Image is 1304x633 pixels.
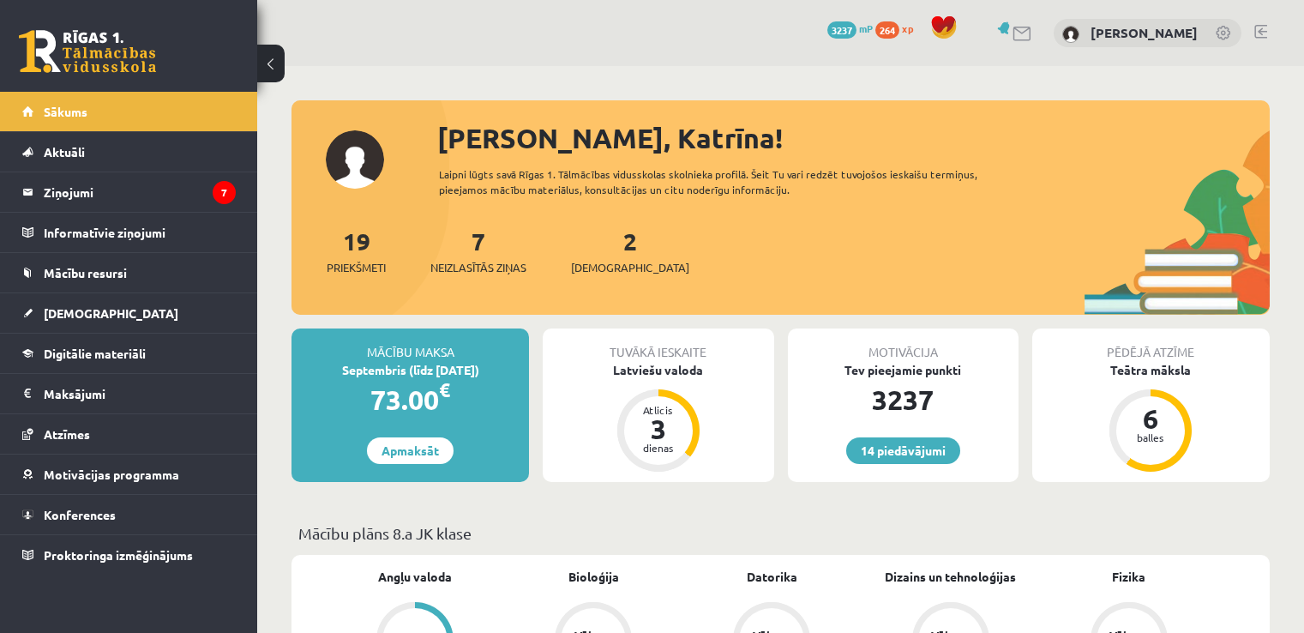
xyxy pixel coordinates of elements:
[902,21,913,35] span: xp
[327,259,386,276] span: Priekšmeti
[44,507,116,522] span: Konferences
[543,329,773,361] div: Tuvākā ieskaite
[22,213,236,252] a: Informatīvie ziņojumi
[788,361,1019,379] div: Tev pieejamie punkti
[875,21,922,35] a: 264 xp
[44,305,178,321] span: [DEMOGRAPHIC_DATA]
[875,21,899,39] span: 264
[22,535,236,575] a: Proktoringa izmēģinājums
[788,329,1019,361] div: Motivācija
[22,293,236,333] a: [DEMOGRAPHIC_DATA]
[22,374,236,413] a: Maksājumi
[633,443,684,453] div: dienas
[747,568,797,586] a: Datorika
[291,329,529,361] div: Mācību maksa
[44,547,193,563] span: Proktoringa izmēģinājums
[44,172,236,212] legend: Ziņojumi
[859,21,873,35] span: mP
[44,467,179,482] span: Motivācijas programma
[846,437,960,464] a: 14 piedāvājumi
[44,144,85,160] span: Aktuāli
[327,226,386,276] a: 19Priekšmeti
[44,213,236,252] legend: Informatīvie ziņojumi
[885,568,1016,586] a: Dizains un tehnoloģijas
[44,104,87,119] span: Sākums
[439,166,1026,197] div: Laipni lūgts savā Rīgas 1. Tālmācības vidusskolas skolnieka profilā. Šeit Tu vari redzēt tuvojošo...
[291,379,529,420] div: 73.00
[430,259,526,276] span: Neizlasītās ziņas
[1032,361,1270,379] div: Teātra māksla
[633,405,684,415] div: Atlicis
[298,521,1263,545] p: Mācību plāns 8.a JK klase
[22,92,236,131] a: Sākums
[827,21,856,39] span: 3237
[1091,24,1198,41] a: [PERSON_NAME]
[44,426,90,442] span: Atzīmes
[827,21,873,35] a: 3237 mP
[568,568,619,586] a: Bioloģija
[291,361,529,379] div: Septembris (līdz [DATE])
[22,253,236,292] a: Mācību resursi
[22,495,236,534] a: Konferences
[437,118,1270,159] div: [PERSON_NAME], Katrīna!
[633,415,684,443] div: 3
[1112,568,1145,586] a: Fizika
[22,334,236,373] a: Digitālie materiāli
[571,226,689,276] a: 2[DEMOGRAPHIC_DATA]
[22,172,236,212] a: Ziņojumi7
[1032,361,1270,474] a: Teātra māksla 6 balles
[439,377,450,402] span: €
[430,226,526,276] a: 7Neizlasītās ziņas
[19,30,156,73] a: Rīgas 1. Tālmācības vidusskola
[44,374,236,413] legend: Maksājumi
[543,361,773,474] a: Latviešu valoda Atlicis 3 dienas
[543,361,773,379] div: Latviešu valoda
[1062,26,1079,43] img: Katrīna Ullas
[22,455,236,494] a: Motivācijas programma
[213,181,236,204] i: 7
[1125,432,1176,443] div: balles
[44,346,146,361] span: Digitālie materiāli
[1125,405,1176,432] div: 6
[788,379,1019,420] div: 3237
[22,414,236,454] a: Atzīmes
[1032,329,1270,361] div: Pēdējā atzīme
[367,437,454,464] a: Apmaksāt
[378,568,452,586] a: Angļu valoda
[44,265,127,280] span: Mācību resursi
[22,132,236,172] a: Aktuāli
[571,259,689,276] span: [DEMOGRAPHIC_DATA]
